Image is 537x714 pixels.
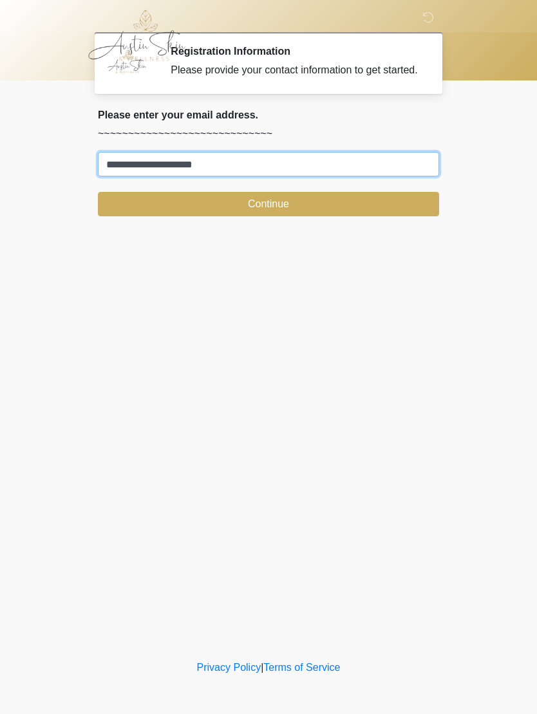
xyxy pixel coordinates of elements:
a: Terms of Service [263,662,340,673]
img: Austin Skin & Wellness Logo [85,10,199,61]
a: | [261,662,263,673]
button: Continue [98,192,439,216]
a: Privacy Policy [197,662,261,673]
h2: Please enter your email address. [98,109,439,121]
p: ~~~~~~~~~~~~~~~~~~~~~~~~~~~~~ [98,126,439,142]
